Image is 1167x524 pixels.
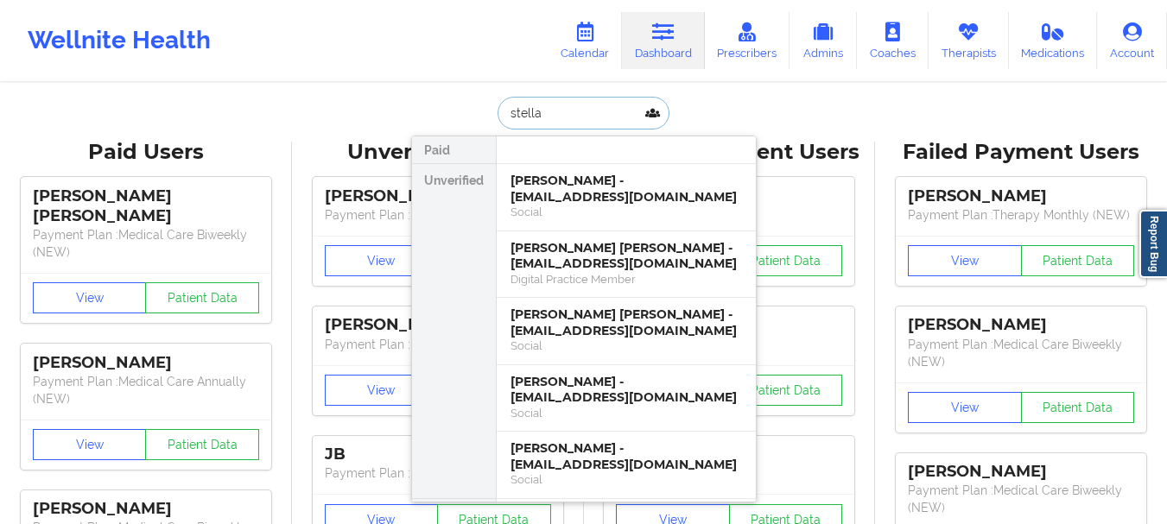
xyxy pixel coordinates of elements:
div: [PERSON_NAME] [325,315,551,335]
a: Report Bug [1139,210,1167,278]
p: Payment Plan : Medical Care Biweekly (NEW) [33,226,259,261]
button: View [33,429,147,460]
div: [PERSON_NAME] - [EMAIL_ADDRESS][DOMAIN_NAME] [511,374,742,406]
div: [PERSON_NAME] [908,186,1134,206]
a: Admins [790,12,857,69]
button: View [33,282,147,313]
p: Payment Plan : Medical Care Annually (NEW) [33,373,259,407]
div: Social [511,472,742,487]
div: Unverified [412,164,496,499]
p: Payment Plan : Unmatched Plan [325,336,551,353]
button: Patient Data [145,429,259,460]
div: Social [511,205,742,219]
div: [PERSON_NAME] [908,462,1134,482]
div: Paid Users [12,139,280,166]
div: JB [325,445,551,464]
div: Digital Practice Member [511,272,742,287]
a: Therapists [929,12,1009,69]
a: Coaches [857,12,929,69]
a: Medications [1009,12,1098,69]
a: Account [1097,12,1167,69]
button: View [325,245,439,276]
p: Payment Plan : Therapy Monthly (NEW) [908,206,1134,224]
button: Patient Data [729,245,843,276]
p: Payment Plan : Medical Care Biweekly (NEW) [908,336,1134,370]
div: Paid [412,136,496,164]
div: [PERSON_NAME] [908,315,1134,335]
div: [PERSON_NAME] [PERSON_NAME] [33,186,259,226]
button: Patient Data [145,282,259,313]
div: [PERSON_NAME] [33,353,259,373]
button: View [325,375,439,406]
a: Prescribers [705,12,790,69]
div: Failed Payment Users [887,139,1155,166]
button: Patient Data [729,375,843,406]
button: Patient Data [1021,245,1135,276]
a: Dashboard [622,12,705,69]
button: View [908,392,1022,423]
button: Patient Data [1021,392,1135,423]
div: [PERSON_NAME] - [EMAIL_ADDRESS][DOMAIN_NAME] [511,173,742,205]
div: Social [511,406,742,420]
p: Payment Plan : Unmatched Plan [325,464,551,482]
div: Social [511,338,742,353]
a: Calendar [548,12,622,69]
div: Unverified Users [304,139,572,166]
button: View [908,245,1022,276]
p: Payment Plan : Unmatched Plan [325,206,551,224]
div: [PERSON_NAME] - [EMAIL_ADDRESS][DOMAIN_NAME] [511,440,742,472]
div: [PERSON_NAME] [33,499,259,519]
div: [PERSON_NAME] [325,186,551,206]
div: [PERSON_NAME] [PERSON_NAME] - [EMAIL_ADDRESS][DOMAIN_NAME] [511,240,742,272]
p: Payment Plan : Medical Care Biweekly (NEW) [908,482,1134,516]
div: [PERSON_NAME] [PERSON_NAME] - [EMAIL_ADDRESS][DOMAIN_NAME] [511,306,742,338]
